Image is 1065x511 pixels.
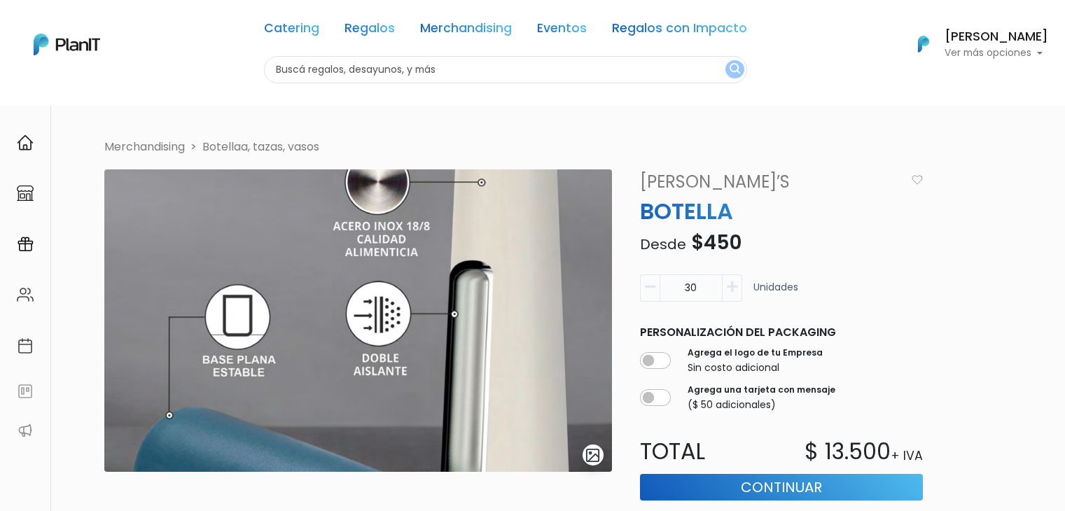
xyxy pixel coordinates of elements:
[640,324,923,341] p: Personalización del packaging
[344,22,395,39] a: Regalos
[640,474,923,500] button: Continuar
[585,447,601,463] img: gallery-light
[34,34,100,55] img: PlanIt Logo
[891,447,923,465] p: + IVA
[17,286,34,303] img: people-662611757002400ad9ed0e3c099ab2801c6687ba6c219adb57efc949bc21e19d.svg
[17,185,34,202] img: marketplace-4ceaa7011d94191e9ded77b95e3339b90024bf715f7c57f8cf31f2d8c509eaba.svg
[104,169,612,472] img: F55744F4-0E6F-4B5C-A8E4-4EC29F32CCC5.jpeg
[688,384,835,396] label: Agrega una tarjeta con mensaje
[17,383,34,400] img: feedback-78b5a0c8f98aac82b08bfc38622c3050aee476f2c9584af64705fc4e61158814.svg
[104,139,185,155] li: Merchandising
[17,134,34,151] img: home-e721727adea9d79c4d83392d1f703f7f8bce08238fde08b1acbfd93340b81755.svg
[945,31,1048,43] h6: [PERSON_NAME]
[900,26,1048,62] button: PlanIt Logo [PERSON_NAME] Ver más opciones
[537,22,587,39] a: Eventos
[264,22,319,39] a: Catering
[730,63,740,76] img: search_button-432b6d5273f82d61273b3651a40e1bd1b912527efae98b1b7a1b2c0702e16a8d.svg
[612,22,747,39] a: Regalos con Impacto
[632,195,931,228] p: BOTELLA
[202,139,319,155] a: Botellaa, tazas, vasos
[264,56,747,83] input: Buscá regalos, desayunos, y más
[908,29,939,59] img: PlanIt Logo
[691,229,742,256] span: $450
[688,398,835,412] p: ($ 50 adicionales)
[632,435,781,468] p: Total
[420,22,512,39] a: Merchandising
[632,169,906,195] a: [PERSON_NAME]’s
[17,337,34,354] img: calendar-87d922413cdce8b2cf7b7f5f62616a5cf9e4887200fb71536465627b3292af00.svg
[688,360,823,375] p: Sin costo adicional
[688,346,823,359] label: Agrega el logo de tu Empresa
[945,48,1048,58] p: Ver más opciones
[753,280,798,307] p: Unidades
[17,422,34,439] img: partners-52edf745621dab592f3b2c58e3bca9d71375a7ef29c3b500c9f145b62cc070d4.svg
[96,139,995,158] nav: breadcrumb
[805,435,891,468] p: $ 13.500
[17,236,34,253] img: campaigns-02234683943229c281be62815700db0a1741e53638e28bf9629b52c665b00959.svg
[640,234,686,254] span: Desde
[912,175,923,185] img: heart_icon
